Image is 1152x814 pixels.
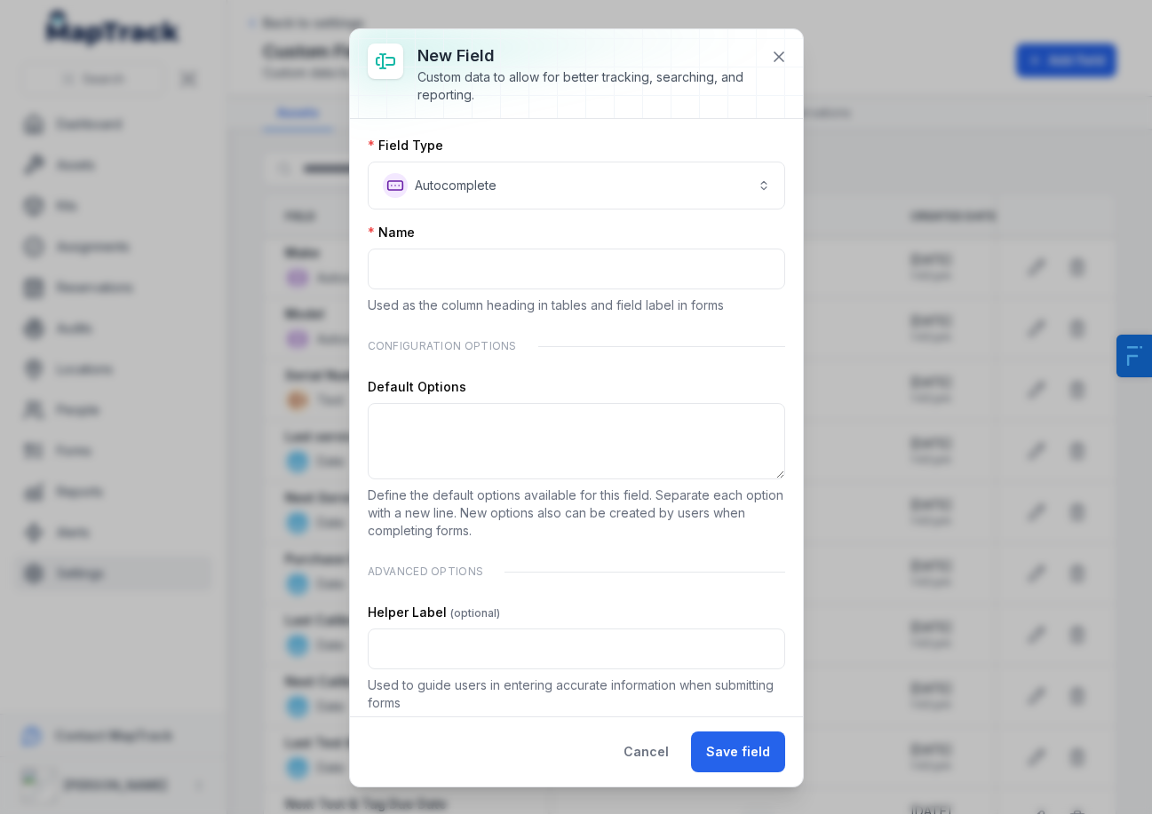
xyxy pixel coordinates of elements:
[368,137,443,154] label: Field Type
[368,378,466,396] label: Default Options
[368,296,785,314] p: Used as the column heading in tables and field label in forms
[368,249,785,289] input: :r1a:-form-item-label
[368,676,785,712] p: Used to guide users in entering accurate information when submitting forms
[368,628,785,669] input: :r1c:-form-item-label
[608,731,684,772] button: Cancel
[417,43,757,68] h3: New field
[368,403,785,479] textarea: :r1b:-form-item-label
[417,68,757,104] div: Custom data to allow for better tracking, searching, and reporting.
[368,328,785,364] div: Configuration Options
[368,604,500,621] label: Helper Label
[368,224,415,241] label: Name
[368,162,785,209] button: Autocomplete
[691,731,785,772] button: Save field
[368,554,785,589] div: Advanced Options
[368,486,785,540] p: Define the default options available for this field. Separate each option with a new line. New op...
